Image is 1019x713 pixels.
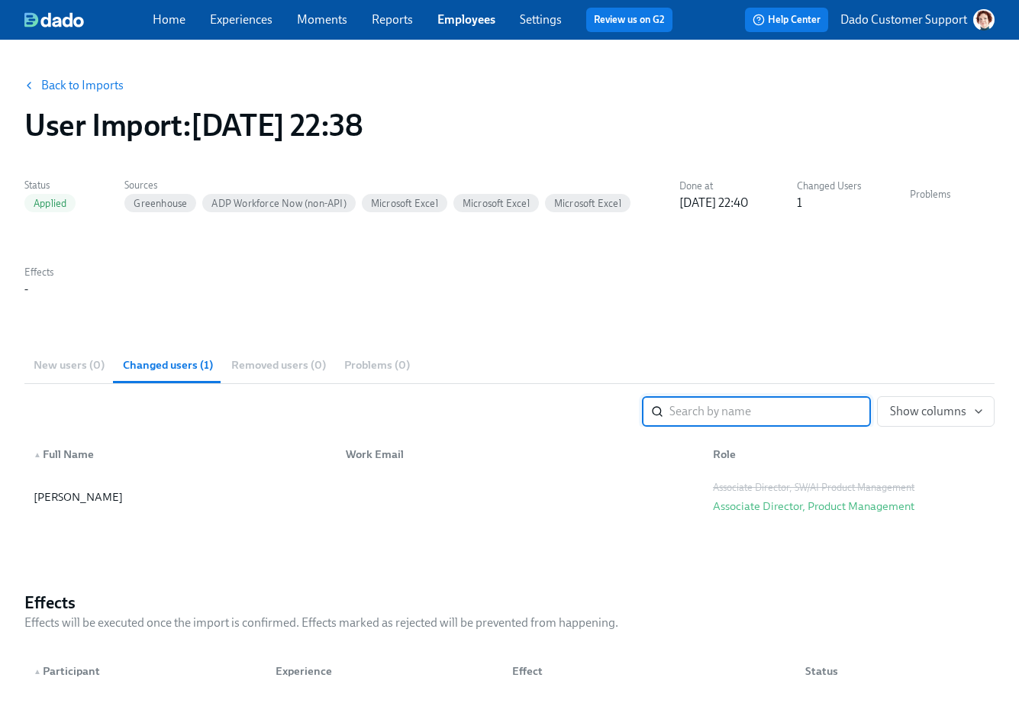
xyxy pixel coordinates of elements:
span: Applied [24,198,76,209]
div: Work Email [334,439,701,469]
a: Review us on G2 [594,12,665,27]
div: Status [799,662,908,680]
div: ▲Full Name [27,439,334,469]
p: Effects will be executed once the import is confirmed. Effects marked as rejected will be prevent... [24,615,618,631]
a: Employees [437,12,495,27]
span: Show columns [890,404,982,419]
button: Review us on G2 [586,8,672,32]
span: Microsoft Excel [453,198,539,209]
a: dado [24,12,153,27]
div: Effect [506,662,793,680]
button: Help Center [745,8,828,32]
div: Experience [269,662,499,680]
a: Reports [372,12,413,27]
button: Dado Customer Support [840,9,995,31]
span: Microsoft Excel [362,198,447,209]
div: ▲Participant [27,656,263,686]
div: - [24,281,28,298]
span: Microsoft Excel [545,198,630,209]
div: Associate Director, SW/AI Product Management [713,479,985,497]
input: Search by name [669,396,871,427]
div: Full Name [27,445,334,463]
span: Greenhouse [124,198,196,209]
a: Experiences [210,12,272,27]
div: Experience [263,656,499,686]
label: Done at [679,178,748,195]
span: ▲ [34,451,41,459]
a: Moments [297,12,347,27]
div: Participant [27,662,263,680]
label: Sources [124,177,630,194]
div: Status [793,656,908,686]
label: Status [24,177,76,194]
div: [DATE] 22:40 [679,195,748,211]
label: Changed Users [797,178,861,195]
img: AATXAJw-nxTkv1ws5kLOi-TQIsf862R-bs_0p3UQSuGH=s96-c [973,9,995,31]
div: [PERSON_NAME] [34,488,327,506]
button: Show columns [877,396,995,427]
label: Effects [24,264,53,281]
span: Help Center [753,12,821,27]
a: Home [153,12,185,27]
span: ▲ [34,668,41,676]
div: Role [701,439,992,469]
a: Settings [520,12,562,27]
div: 1 [797,195,802,211]
span: ADP Workforce Now (non-API) [202,198,355,209]
p: Dado Customer Support [840,11,967,28]
img: dado [24,12,84,27]
div: Role [707,445,992,463]
div: Associate Director, Product Management [713,497,985,515]
button: Back to Imports [15,70,134,101]
h4: Effects [24,592,618,615]
label: Problems [910,186,950,203]
div: Effect [500,656,793,686]
a: Back to Imports [41,78,124,93]
h1: User Import : [DATE] 22:38 [24,107,363,144]
div: Work Email [340,445,701,463]
span: Changed users (1) [123,356,213,374]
